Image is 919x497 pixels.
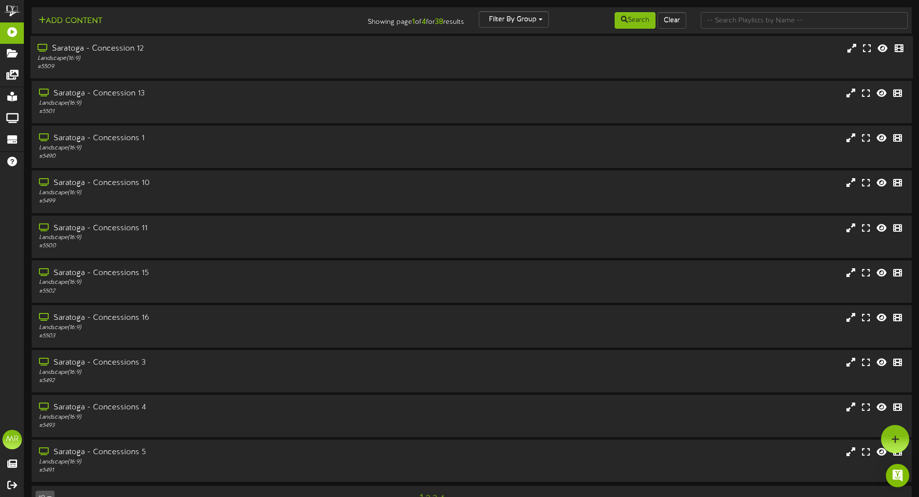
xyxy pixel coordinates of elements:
div: # 5502 [39,287,391,295]
div: Saratoga - Concessions 15 [39,268,391,279]
div: Landscape ( 16:9 ) [39,144,391,152]
button: Filter By Group [479,11,549,28]
strong: 4 [422,18,426,26]
div: Landscape ( 16:9 ) [39,189,391,197]
button: Add Content [36,15,105,27]
div: # 5499 [39,197,391,205]
strong: 38 [435,18,443,26]
div: Showing page of for results [324,11,471,28]
div: Landscape ( 16:9 ) [39,413,391,422]
div: # 5509 [38,63,391,71]
div: Saratoga - Concessions 10 [39,178,391,189]
div: Saratoga - Concessions 16 [39,313,391,324]
div: Saratoga - Concessions 5 [39,447,391,458]
div: Landscape ( 16:9 ) [38,55,391,63]
div: Saratoga - Concessions 3 [39,357,391,368]
div: # 5501 [39,108,391,116]
strong: 1 [412,18,415,26]
div: # 5490 [39,152,391,161]
div: Landscape ( 16:9 ) [39,324,391,332]
div: # 5491 [39,466,391,475]
div: # 5492 [39,377,391,385]
div: Saratoga - Concessions 1 [39,133,391,144]
div: Landscape ( 16:9 ) [39,234,391,242]
button: Search [615,12,656,29]
div: Saratoga - Concessions 4 [39,402,391,413]
div: Landscape ( 16:9 ) [39,368,391,377]
button: Clear [657,12,686,29]
div: Saratoga - Concession 12 [38,43,391,55]
div: Landscape ( 16:9 ) [39,99,391,108]
div: Landscape ( 16:9 ) [39,458,391,466]
div: Open Intercom Messenger [886,464,909,487]
input: -- Search Playlists by Name -- [701,12,908,29]
div: Landscape ( 16:9 ) [39,278,391,287]
div: # 5500 [39,242,391,250]
div: Saratoga - Concession 13 [39,88,391,99]
div: Saratoga - Concessions 11 [39,223,391,234]
div: # 5503 [39,332,391,340]
div: MR [2,430,22,449]
div: # 5493 [39,422,391,430]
